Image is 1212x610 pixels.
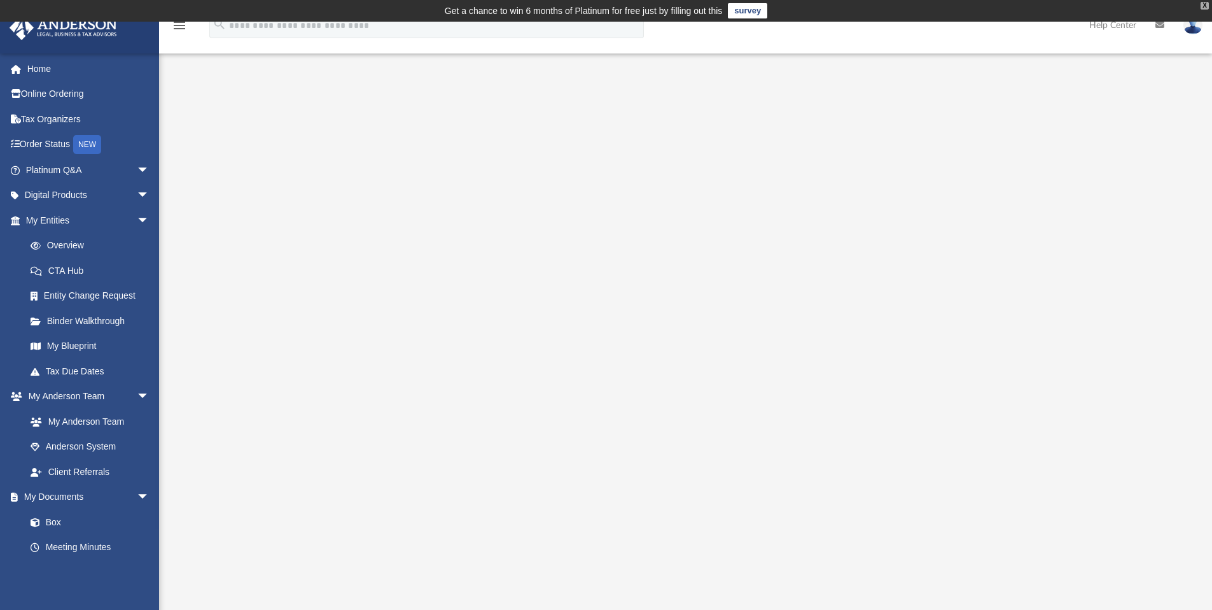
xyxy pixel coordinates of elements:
a: Digital Productsarrow_drop_down [9,183,169,208]
a: Anderson System [18,434,162,460]
div: close [1201,2,1209,10]
img: Anderson Advisors Platinum Portal [6,15,121,40]
a: My Anderson Team [18,409,156,434]
a: Tax Organizers [9,106,169,132]
span: arrow_drop_down [137,384,162,410]
a: Overview [18,233,169,259]
a: Home [9,56,169,82]
a: Order StatusNEW [9,132,169,158]
a: Tax Due Dates [18,358,169,384]
a: Forms Library [18,560,156,585]
a: Meeting Minutes [18,535,162,560]
span: arrow_drop_down [137,485,162,511]
a: Client Referrals [18,459,162,485]
a: My Blueprint [18,334,162,359]
a: Online Ordering [9,82,169,107]
a: Binder Walkthrough [18,308,169,334]
i: search [212,17,226,31]
span: arrow_drop_down [137,208,162,234]
span: arrow_drop_down [137,183,162,209]
a: Entity Change Request [18,283,169,309]
a: survey [728,3,767,18]
i: menu [172,18,187,33]
a: Box [18,509,156,535]
div: NEW [73,135,101,154]
a: My Anderson Teamarrow_drop_down [9,384,162,409]
a: My Documentsarrow_drop_down [9,485,162,510]
span: arrow_drop_down [137,157,162,183]
a: Platinum Q&Aarrow_drop_down [9,157,169,183]
img: User Pic [1183,16,1202,34]
div: Get a chance to win 6 months of Platinum for free just by filling out this [445,3,723,18]
a: menu [172,24,187,33]
a: My Entitiesarrow_drop_down [9,208,169,233]
a: CTA Hub [18,258,169,283]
